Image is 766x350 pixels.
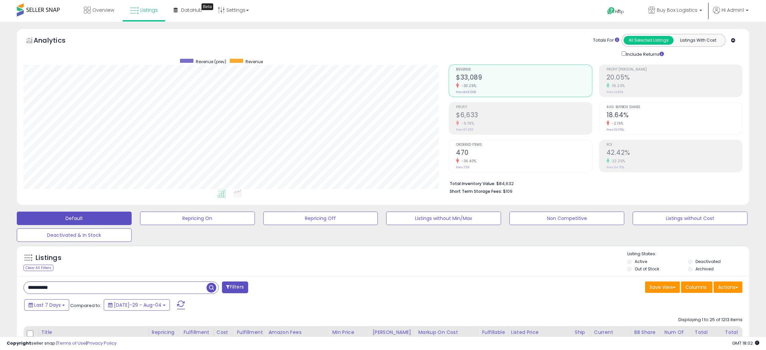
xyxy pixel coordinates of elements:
div: Num of Comp. [665,329,689,343]
span: DataHub [181,7,202,13]
div: Fulfillment [183,329,211,336]
span: Compared to: [70,302,101,309]
h2: $6,633 [456,111,592,120]
div: Markup on Cost [418,329,476,336]
small: Prev: 34.70% [606,165,624,169]
small: -33.25% [459,83,477,88]
label: Archived [695,266,714,272]
div: Totals For [593,37,619,44]
span: Revenue [456,68,592,72]
a: Hi Admin1 [713,7,749,22]
h2: 20.05% [606,74,742,83]
span: Listings [140,7,158,13]
button: Default [17,212,132,225]
button: Filters [222,281,248,293]
li: $84,632 [450,179,737,187]
div: Cost [217,329,231,336]
div: Total Rev. [695,329,719,343]
button: Columns [681,281,713,293]
small: -9.79% [459,121,474,126]
span: [DATE]-29 - Aug-04 [114,302,162,308]
label: Out of Stock [635,266,659,272]
div: Total Rev. Diff. [725,329,742,350]
button: Save View [645,281,680,293]
div: seller snap | | [7,340,117,347]
label: Deactivated [695,259,721,264]
div: Fulfillment Cost [237,329,263,343]
h2: 42.42% [606,149,742,158]
a: Help [602,2,637,22]
div: Ship Price [575,329,588,343]
button: Listings With Cost [673,36,723,45]
span: Ordered Items [456,143,592,147]
b: Total Inventory Value: [450,181,495,186]
span: Hi Admin1 [722,7,744,13]
small: Prev: $49,568 [456,90,476,94]
span: Profit [PERSON_NAME] [606,68,742,72]
a: Privacy Policy [87,340,117,346]
small: Prev: 739 [456,165,469,169]
button: Repricing On [140,212,255,225]
h2: 18.64% [606,111,742,120]
small: Prev: $7,353 [456,128,474,132]
h2: 470 [456,149,592,158]
small: -2.15% [610,121,624,126]
div: Tooltip anchor [201,3,213,10]
p: Listing States: [627,251,749,257]
span: 2025-08-12 18:02 GMT [732,340,759,346]
span: Avg. Buybox Share [606,105,742,109]
button: Actions [714,281,742,293]
button: All Selected Listings [624,36,674,45]
div: Amazon Fees [268,329,326,336]
button: Repricing Off [263,212,378,225]
small: Prev: 19.05% [606,128,624,132]
span: Revenue [245,59,263,64]
div: Displaying 1 to 25 of 1213 items [678,317,742,323]
small: Amazon Fees. [268,336,272,342]
i: Get Help [607,7,615,15]
span: Overview [92,7,114,13]
h2: $33,089 [456,74,592,83]
small: Prev: 14.83% [606,90,623,94]
small: 35.20% [610,83,625,88]
div: Title [41,329,146,336]
span: $109 [503,188,512,194]
strong: Copyright [7,340,31,346]
b: Short Term Storage Fees: [450,188,502,194]
button: Last 7 Days [24,299,69,311]
div: Current Buybox Price [594,329,629,343]
small: -36.40% [459,159,477,164]
div: Include Returns [617,50,672,58]
div: BB Share 24h. [634,329,659,343]
div: Fulfillable Quantity [482,329,505,343]
span: Last 7 Days [34,302,61,308]
button: Listings without Min/Max [386,212,501,225]
span: Help [615,9,624,14]
label: Active [635,259,647,264]
span: Columns [685,284,707,291]
span: Buy Box Logistics [657,7,697,13]
div: Min Price [332,329,367,336]
span: Profit [456,105,592,109]
div: Repricing [152,329,178,336]
small: 22.25% [610,159,625,164]
button: Non Competitive [509,212,624,225]
button: [DATE]-29 - Aug-04 [104,299,170,311]
div: Clear All Filters [24,265,53,271]
button: Deactivated & In Stock [17,228,132,242]
div: Listed Price [511,329,569,336]
a: Terms of Use [57,340,86,346]
h5: Analytics [34,36,79,47]
h5: Listings [36,253,61,263]
span: ROI [606,143,742,147]
span: Revenue (prev) [196,59,226,64]
button: Listings without Cost [633,212,748,225]
div: [PERSON_NAME] [372,329,412,336]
